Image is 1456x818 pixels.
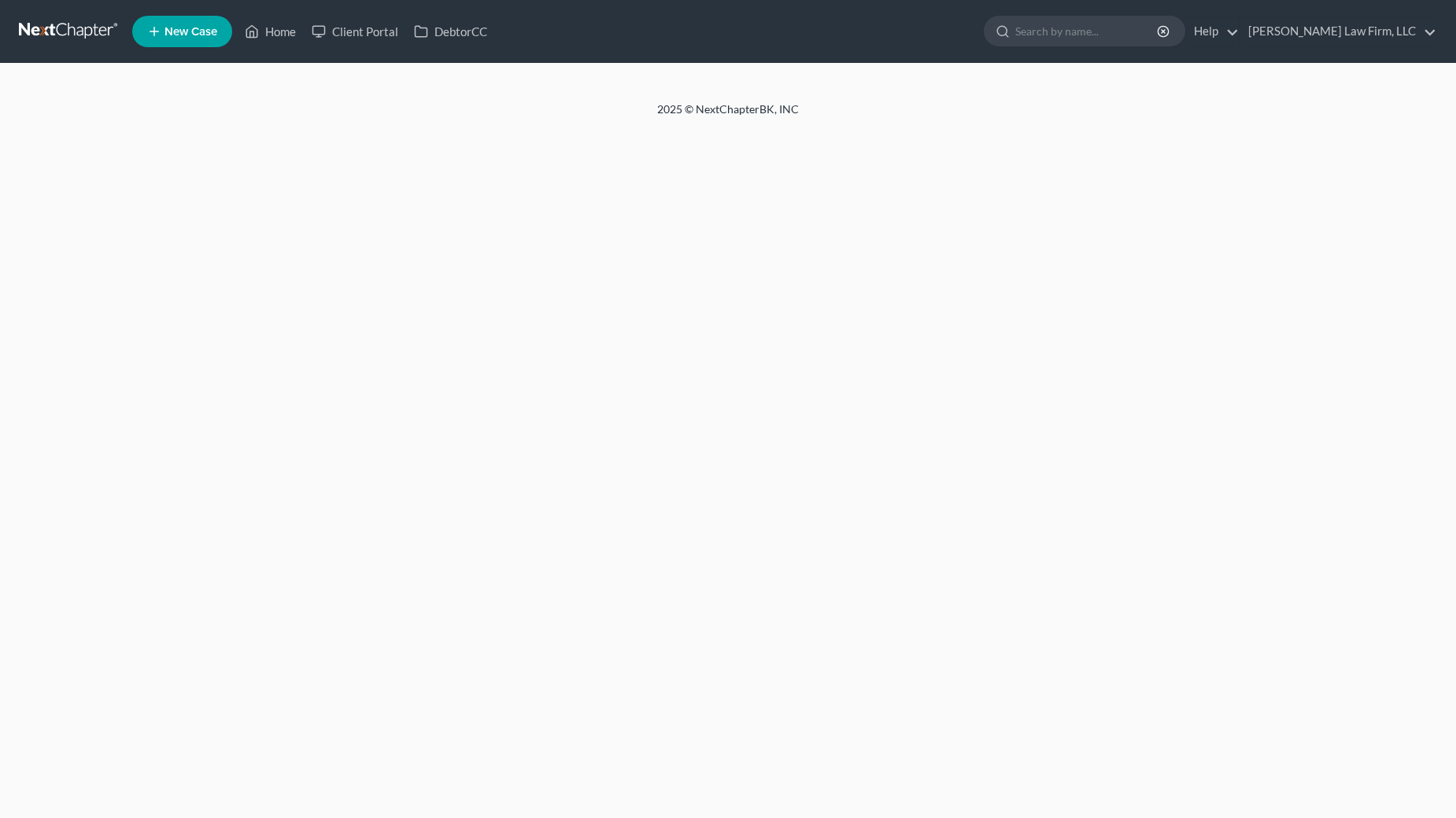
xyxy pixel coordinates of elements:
[406,17,495,46] a: DebtorCC
[237,17,304,46] a: Home
[164,26,217,38] span: New Case
[1015,17,1159,46] input: Search by name...
[304,17,406,46] a: Client Portal
[279,101,1177,130] div: 2025 © NextChapterBK, INC
[1240,17,1436,46] a: [PERSON_NAME] Law Firm, LLC
[1186,17,1239,46] a: Help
